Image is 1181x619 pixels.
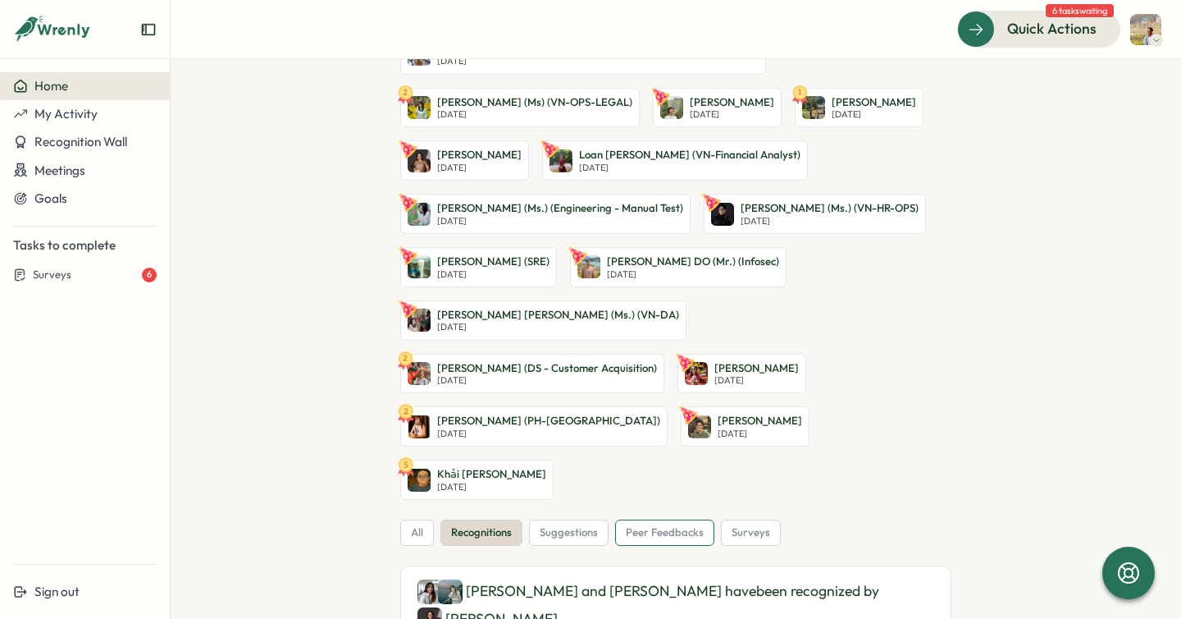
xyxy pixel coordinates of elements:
[741,216,919,227] p: [DATE]
[690,95,774,110] p: [PERSON_NAME]
[718,414,802,429] p: [PERSON_NAME]
[438,580,463,604] img: Ngoc PHAM (Ms.) (VN-HR-Talent Acquisition)
[677,354,806,394] a: Mai Thu[PERSON_NAME][DATE]
[404,352,408,364] text: 2
[400,247,557,287] a: Kha VU (SRE)[PERSON_NAME] (SRE)[DATE]
[579,163,800,173] p: [DATE]
[795,88,923,128] a: 1Thong Nguyen[PERSON_NAME][DATE]
[408,469,431,492] img: Khải TS Trương
[685,362,708,385] img: Mai Thu
[34,134,127,149] span: Recognition Wall
[34,163,85,178] span: Meetings
[714,361,799,376] p: [PERSON_NAME]
[417,580,442,604] img: Hong NGUYEN (Ms.) (VN-HR-Talent Acquisition)
[626,525,704,540] span: peer feedbacks
[799,86,802,98] text: 1
[437,322,679,332] p: [DATE]
[34,106,98,122] span: My Activity
[437,414,660,429] p: [PERSON_NAME] (PH-[GEOGRAPHIC_DATA])
[732,525,770,540] span: surveys
[714,375,799,386] p: [DATE]
[957,11,1120,47] button: Quick Actions
[408,96,431,119] img: Tien NGUYEN (Ms) (VN-OPS-LEGAL)
[437,216,683,227] p: [DATE]
[411,525,423,540] span: all
[653,88,782,128] a: Toan Trieu[PERSON_NAME][DATE]
[704,194,926,234] a: Anh TRAN (Ms.) (VN-HR-OPS)[PERSON_NAME] (Ms.) (VN-HR-OPS)[DATE]
[437,109,632,120] p: [DATE]
[437,308,679,323] p: [PERSON_NAME] [PERSON_NAME] (Ms.) (VN-DA)
[437,148,522,163] p: [PERSON_NAME]
[400,88,640,128] a: 2Tien NGUYEN (Ms) (VN-OPS-LEGAL)[PERSON_NAME] (Ms) (VN-OPS-LEGAL)[DATE]
[542,140,808,181] a: Loan Phan (VN-Financial Analyst)Loan [PERSON_NAME] (VN-Financial Analyst)[DATE]
[579,148,800,163] p: Loan [PERSON_NAME] (VN-Financial Analyst)
[711,203,734,226] img: Anh TRAN (Ms.) (VN-HR-OPS)
[142,268,157,282] div: 6
[1046,4,1114,17] span: 6 tasks waiting
[549,149,572,172] img: Loan Phan (VN-Financial Analyst)
[408,203,431,226] img: Phuong BUI (Ms.) (Engineering - Manual Test)
[140,21,157,38] button: Expand sidebar
[1007,18,1097,39] span: Quick Actions
[34,584,80,599] span: Sign out
[400,194,691,234] a: Phuong BUI (Ms.) (Engineering - Manual Test)[PERSON_NAME] (Ms.) (Engineering - Manual Test)[DATE]
[451,525,512,540] span: recognitions
[437,56,759,66] p: [DATE]
[437,163,522,173] p: [DATE]
[607,254,779,269] p: [PERSON_NAME] DO (Mr.) (Infosec)
[741,201,919,216] p: [PERSON_NAME] (Ms.) (VN-HR-OPS)
[408,415,431,438] img: April Tonggol-Valdez (PH-CA)
[33,268,71,282] span: Surveys
[404,406,408,417] text: 2
[681,406,809,447] a: Hai TRAN[PERSON_NAME][DATE]
[437,375,657,386] p: [DATE]
[400,300,686,341] a: Uyen Phuong LE (Ms.) (VN-DA)[PERSON_NAME] [PERSON_NAME] (Ms.) (VN-DA)[DATE]
[408,255,431,278] img: Kha VU (SRE)
[607,269,779,280] p: [DATE]
[437,201,683,216] p: [PERSON_NAME] (Ms.) (Engineering - Manual Test)
[832,95,916,110] p: [PERSON_NAME]
[408,149,431,172] img: Asmita Dutta
[437,269,549,280] p: [DATE]
[577,255,600,278] img: Hien DO (Mr.) (Infosec)
[660,96,683,119] img: Toan Trieu
[570,247,787,287] a: Hien DO (Mr.) (Infosec)[PERSON_NAME] DO (Mr.) (Infosec)[DATE]
[540,525,598,540] span: suggestions
[437,482,546,493] p: [DATE]
[437,254,549,269] p: [PERSON_NAME] (SRE)
[802,96,825,119] img: Thong Nguyen
[437,467,546,482] p: Khải [PERSON_NAME]
[400,406,668,447] a: 2April Tonggol-Valdez (PH-CA)[PERSON_NAME] (PH-[GEOGRAPHIC_DATA])[DATE]
[408,309,431,332] img: Uyen Phuong LE (Ms.) (VN-DA)
[1130,14,1161,45] img: Nam Pham (Mr.) (Engineering-Mobile)
[400,354,664,394] a: 2Thu Nguyen (DS - Customer Acquisition)[PERSON_NAME] (DS - Customer Acquisition)[DATE]
[404,459,408,470] text: 5
[400,140,529,181] a: Asmita Dutta[PERSON_NAME][DATE]
[34,78,68,94] span: Home
[400,460,554,500] a: 5Khải TS TrươngKhải [PERSON_NAME][DATE]
[408,362,431,385] img: Thu Nguyen (DS - Customer Acquisition)
[437,361,657,376] p: [PERSON_NAME] (DS - Customer Acquisition)
[690,109,774,120] p: [DATE]
[13,236,157,254] p: Tasks to complete
[437,95,632,110] p: [PERSON_NAME] (Ms) (VN-OPS-LEGAL)
[34,190,67,206] span: Goals
[437,429,660,439] p: [DATE]
[832,109,916,120] p: [DATE]
[718,429,802,439] p: [DATE]
[688,415,711,438] img: Hai TRAN
[404,86,408,98] text: 2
